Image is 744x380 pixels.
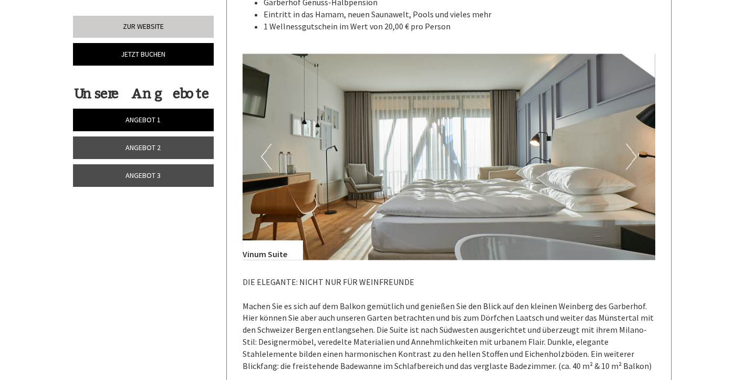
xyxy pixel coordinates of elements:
[626,143,637,170] button: Next
[125,115,161,124] span: Angebot 1
[125,171,161,180] span: Angebot 3
[243,276,655,372] p: DIE ELEGANTE: NICHT NUR FÜR WEINFREUNDE Machen Sie es sich auf dem Balkon gemütlich und genießen ...
[264,20,655,33] li: 1 Wellnessgutschein im Wert von 20,00 € pro Person
[261,143,272,170] button: Previous
[243,240,303,260] div: Vinum Suite
[264,8,655,20] li: Eintritt in das Hamam, neuen Saunawelt, Pools und vieles mehr
[73,84,211,103] div: Unsere Angebote
[243,54,655,260] img: image
[73,43,214,66] a: Jetzt buchen
[125,143,161,152] span: Angebot 2
[73,16,214,38] a: Zur Website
